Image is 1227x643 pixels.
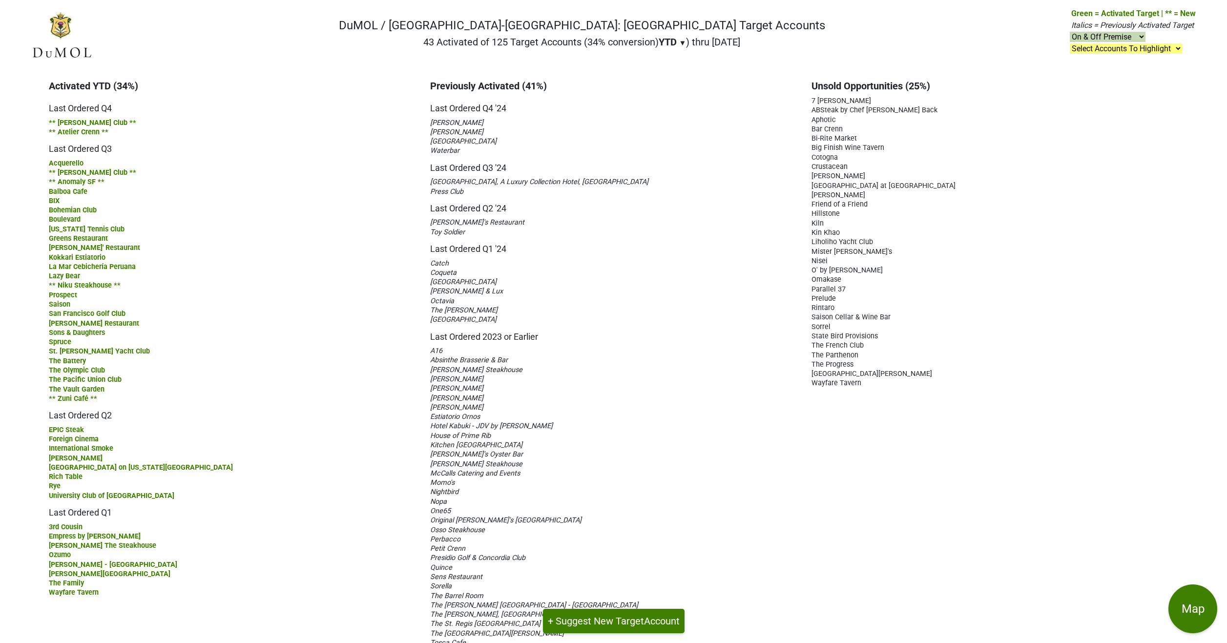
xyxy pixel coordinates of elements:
[430,620,541,628] span: The St. Regis [GEOGRAPHIC_DATA]
[49,225,125,233] span: [US_STATE] Tennis Club
[430,155,797,173] h5: Last Ordered Q3 '24
[430,187,463,196] span: Press Club
[430,573,482,581] span: Sens Restaurant
[49,187,87,196] span: Balboa Cafe
[430,422,553,430] span: Hotel Kabuki - JDV by [PERSON_NAME]
[49,532,141,540] span: Empress by [PERSON_NAME]
[49,215,81,224] span: Boulevard
[49,310,125,318] span: San Francisco Golf Club
[49,492,174,500] span: University Club of [GEOGRAPHIC_DATA]
[49,500,416,518] h5: Last Ordered Q1
[49,454,103,462] span: [PERSON_NAME]
[1071,21,1194,30] span: Italics = Previously Activated Target
[811,200,868,208] span: Friend of a Friend
[811,125,843,133] span: Bar Crenn
[430,196,797,214] h5: Last Ordered Q2 '24
[811,323,831,331] span: Sorrel
[430,146,459,155] span: Waterbar
[49,435,99,443] span: Foreign Cinema
[430,278,497,286] span: [GEOGRAPHIC_DATA]
[811,153,838,162] span: Cotogna
[49,403,416,421] h5: Last Ordered Q2
[430,554,525,562] span: Presidio Golf & Concordia Club
[49,300,70,309] span: Saison
[49,473,83,481] span: Rich Table
[811,304,834,312] span: Rintaro
[811,191,865,199] span: [PERSON_NAME]
[430,488,458,496] span: Nightbird
[339,36,825,48] h2: 43 Activated of 125 Target Accounts (34% conversion) ) thru [DATE]
[49,159,83,167] span: Acquerello
[811,294,836,303] span: Prelude
[811,257,828,265] span: Nisei
[49,385,104,394] span: The Vault Garden
[49,482,61,490] span: Rye
[49,329,105,337] span: Sons & Daughters
[811,360,853,369] span: The Progress
[49,541,156,550] span: [PERSON_NAME] The Steakhouse
[811,370,932,378] span: [GEOGRAPHIC_DATA][PERSON_NAME]
[811,172,865,180] span: [PERSON_NAME]
[430,119,483,127] span: [PERSON_NAME]
[49,197,60,205] span: BIX
[430,297,454,305] span: Octavia
[430,432,491,440] span: House of Prime Rib
[811,238,873,246] span: Liholiho Yacht Club
[49,206,97,214] span: Bohemian Club
[430,507,451,515] span: One65
[430,269,457,277] span: Coqueta
[430,469,520,477] span: McCalls Catering and Events
[430,128,483,136] span: [PERSON_NAME]
[430,287,503,295] span: [PERSON_NAME] & Lux
[430,592,483,600] span: The Barrel Room
[49,588,99,597] span: Wayfare Tavern
[811,313,891,321] span: Saison Cellar & Wine Bar
[49,281,121,290] span: ** Niku Steakhouse **
[430,535,460,543] span: Perbacco
[430,218,524,227] span: [PERSON_NAME]'s Restaurant
[49,119,136,127] span: ** [PERSON_NAME] Club **
[430,544,465,553] span: Petit Crenn
[49,168,136,177] span: ** [PERSON_NAME] Club **
[339,19,825,33] h1: DuMOL / [GEOGRAPHIC_DATA]-[GEOGRAPHIC_DATA]: [GEOGRAPHIC_DATA] Target Accounts
[1071,9,1196,18] span: Green = Activated Target | ** = New
[811,228,840,237] span: Kin Khao
[430,526,485,534] span: Osso Steakhouse
[49,291,77,299] span: Prospect
[430,394,483,402] span: [PERSON_NAME]
[49,319,139,328] span: [PERSON_NAME] Restaurant
[31,11,92,60] img: DuMOL
[811,248,892,256] span: Mister [PERSON_NAME]'s
[49,263,136,271] span: La Mar Cebichería Peruana
[430,498,447,506] span: Nopa
[49,80,416,92] h3: Activated YTD (34%)
[49,253,105,262] span: Kokkari Estiatorio
[49,375,122,384] span: The Pacific Union Club
[811,351,858,359] span: The Parthenon
[430,563,452,572] span: Quince
[49,444,113,453] span: International Smoke
[811,182,956,190] span: [GEOGRAPHIC_DATA] at [GEOGRAPHIC_DATA]
[811,80,1178,92] h3: Unsold Opportunities (25%)
[811,144,884,152] span: Big Finish Wine Tavern
[430,366,522,374] span: [PERSON_NAME] Steakhouse
[811,209,840,218] span: Hillstone
[49,551,71,559] span: Ozumo
[811,275,841,284] span: Omakase
[49,366,105,374] span: The Olympic Club
[49,560,177,569] span: [PERSON_NAME] - [GEOGRAPHIC_DATA]
[430,96,797,114] h5: Last Ordered Q4 '24
[430,306,498,314] span: The [PERSON_NAME]
[430,324,797,342] h5: Last Ordered 2023 or Earlier
[430,601,638,609] span: The [PERSON_NAME] [GEOGRAPHIC_DATA] - [GEOGRAPHIC_DATA]
[430,356,508,364] span: Absinthe Brasserie & Bar
[811,106,937,114] span: ABSteak by Chef [PERSON_NAME] Back
[430,315,497,324] span: [GEOGRAPHIC_DATA]
[430,384,483,393] span: [PERSON_NAME]
[49,426,84,434] span: EPIC Steak
[49,96,416,114] h5: Last Ordered Q4
[49,234,108,243] span: Greens Restaurant
[430,178,648,186] span: [GEOGRAPHIC_DATA], A Luxury Collection Hotel, [GEOGRAPHIC_DATA]
[49,347,150,355] span: St. [PERSON_NAME] Yacht Club
[430,516,582,524] span: Original [PERSON_NAME]'s [GEOGRAPHIC_DATA]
